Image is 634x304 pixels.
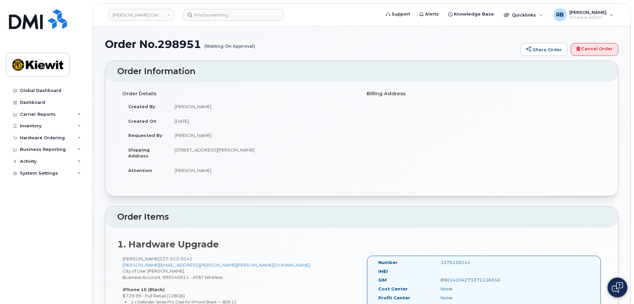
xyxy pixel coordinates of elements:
[117,239,219,250] strong: 1. Hardware Upgrade
[122,91,357,97] h4: Order Details
[123,262,310,268] a: [PERSON_NAME][EMAIL_ADDRESS][PERSON_NAME][PERSON_NAME][DOMAIN_NAME]
[168,256,179,261] span: 512
[123,287,165,292] strong: iPhone 15 (Black)
[204,38,255,49] small: (Waiting On Approval)
[128,168,152,173] strong: Attention
[128,147,150,159] strong: Shipping Address
[612,282,623,293] img: Open chat
[378,295,410,301] label: Profit Center
[117,67,606,76] h2: Order Information
[117,212,606,222] h2: Order Items
[169,128,357,143] td: [PERSON_NAME]
[571,43,618,56] a: Cancel Order
[169,163,357,178] td: [PERSON_NAME]
[128,104,155,109] strong: Created By
[169,99,357,114] td: [PERSON_NAME]
[436,295,523,301] div: None
[128,133,162,138] strong: Requested By
[378,277,387,283] label: SIM
[436,277,523,283] div: 89014104273371136550
[520,43,567,56] a: Share Order
[159,256,192,261] span: 337
[169,114,357,128] td: [DATE]
[378,259,397,266] label: Number
[436,286,523,292] div: None
[128,118,156,124] strong: Created On
[378,268,388,275] label: IMEI
[169,143,357,163] td: [STREET_ADDRESS][PERSON_NAME]
[367,91,601,97] h4: Billing Address
[436,259,523,266] div: 3375120141
[105,38,517,50] h1: Order No.298951
[179,256,192,261] span: 0141
[378,286,408,292] label: Cost Center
